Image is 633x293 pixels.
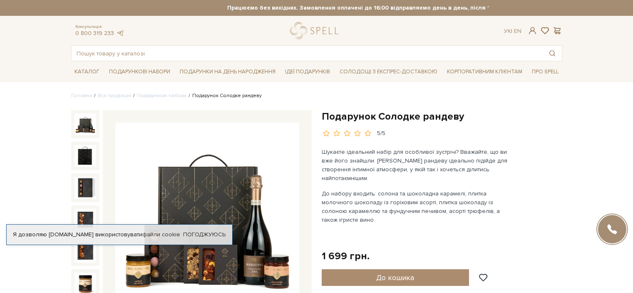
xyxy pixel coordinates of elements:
div: 5/5 [377,130,385,138]
div: Ук [504,28,521,35]
a: Подарункові набори [137,93,186,99]
li: Подарунок Солодке рандеву [186,92,262,100]
img: Подарунок Солодке рандеву [74,209,96,230]
a: Головна [71,93,92,99]
span: До кошика [376,273,414,282]
span: | [511,28,512,35]
span: Каталог [71,65,103,78]
a: En [514,28,521,35]
img: Подарунок Солодке рандеву [74,145,96,167]
input: Пошук товару у каталозі [72,46,543,61]
span: Ідеї подарунків [282,65,333,78]
p: Шукаєте ідеальний набір для особливої зустрічі? Вважайте, що ви вже його знайшли. [PERSON_NAME] р... [322,148,517,183]
span: Подарункові набори [106,65,174,78]
div: Я дозволяю [DOMAIN_NAME] використовувати [7,231,232,238]
img: Подарунок Солодке рандеву [74,177,96,198]
a: Солодощі з експрес-доставкою [336,65,441,79]
a: telegram [116,30,124,37]
img: Подарунок Солодке рандеву [74,240,96,262]
a: Погоджуюсь [183,231,226,238]
button: Пошук товару у каталозі [543,46,562,61]
h1: Подарунок Солодке рандеву [322,110,562,123]
a: 0 800 319 233 [75,30,114,37]
span: Консультація: [75,24,124,30]
span: Подарунки на День народження [176,65,279,78]
div: 1 699 грн. [322,250,370,263]
a: Вся продукція [98,93,131,99]
a: Корпоративним клієнтам [444,65,526,79]
p: До набору входить: солона та шоколадна карамелі, плитка молочного шоколаду із горіховим асорті, п... [322,189,517,224]
a: logo [290,22,342,39]
button: До кошика [322,269,469,286]
img: Подарунок Солодке рандеву [74,113,96,135]
a: файли cookie [142,231,180,238]
span: Про Spell [529,65,562,78]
